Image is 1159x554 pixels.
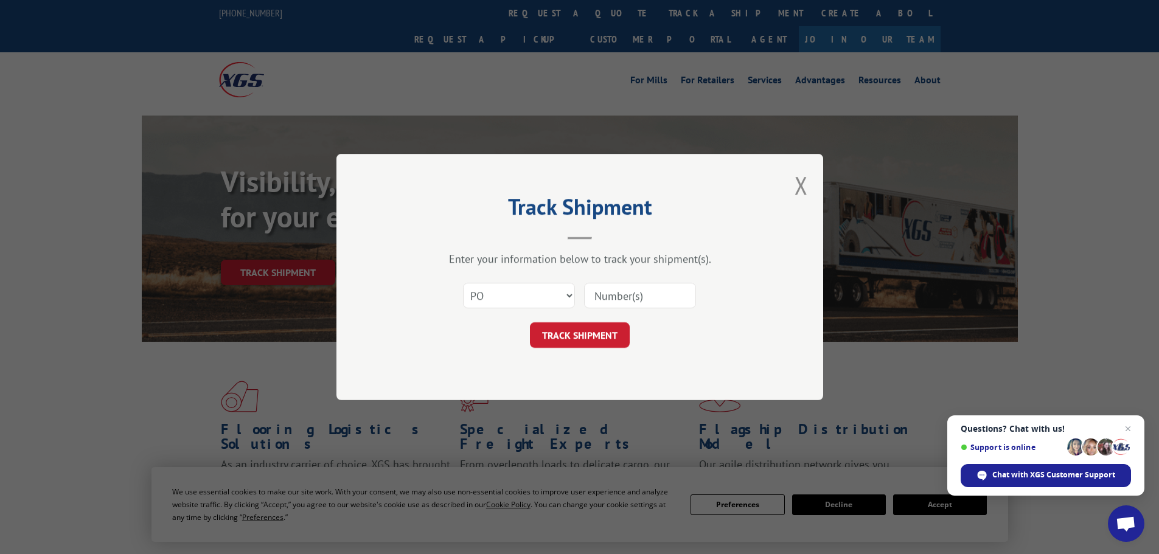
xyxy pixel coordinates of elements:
[961,464,1131,487] div: Chat with XGS Customer Support
[795,169,808,201] button: Close modal
[961,424,1131,434] span: Questions? Chat with us!
[397,198,762,221] h2: Track Shipment
[992,469,1115,480] span: Chat with XGS Customer Support
[961,443,1063,452] span: Support is online
[584,283,696,308] input: Number(s)
[530,322,630,348] button: TRACK SHIPMENT
[397,252,762,266] div: Enter your information below to track your shipment(s).
[1121,421,1135,436] span: Close chat
[1108,505,1144,542] div: Open chat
